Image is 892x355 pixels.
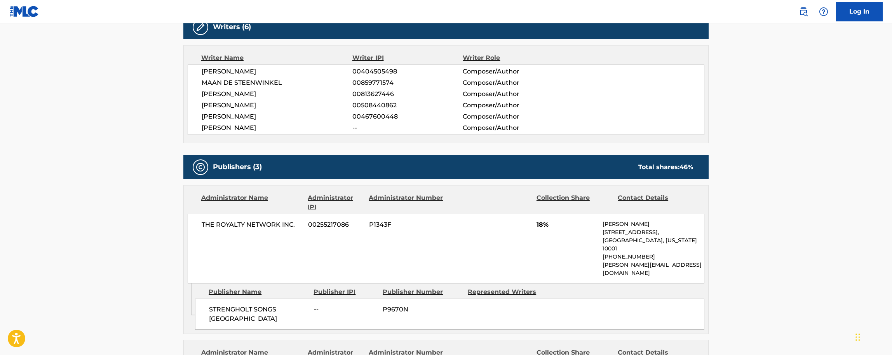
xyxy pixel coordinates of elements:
[202,123,352,133] span: [PERSON_NAME]
[196,23,205,32] img: Writers
[352,78,463,87] span: 00859771574
[308,220,363,229] span: 00255217086
[836,2,883,21] a: Log In
[209,305,308,324] span: STRENGHOLT SONGS [GEOGRAPHIC_DATA]
[819,7,828,16] img: help
[196,163,205,172] img: Publishers
[799,7,808,16] img: search
[352,123,463,133] span: --
[796,4,811,19] a: Public Search
[202,101,352,110] span: [PERSON_NAME]
[855,325,860,349] div: Drag
[853,318,892,355] iframe: Chat Widget
[463,78,563,87] span: Composer/Author
[638,163,693,172] div: Total shares:
[202,67,352,76] span: [PERSON_NAME]
[352,89,463,99] span: 00813627446
[383,287,462,297] div: Publisher Number
[603,261,704,277] p: [PERSON_NAME][EMAIL_ADDRESS][DOMAIN_NAME]
[352,101,463,110] span: 00508440862
[308,193,363,212] div: Administrator IPI
[383,305,462,314] span: P9670N
[9,6,39,17] img: MLC Logo
[603,236,704,253] p: [GEOGRAPHIC_DATA], [US_STATE] 10001
[603,228,704,236] p: [STREET_ADDRESS],
[202,78,352,87] span: MAAN DE STEENWINKEL
[537,220,597,229] span: 18%
[352,67,463,76] span: 00404505498
[201,193,302,212] div: Administrator Name
[603,220,704,228] p: [PERSON_NAME]
[202,220,302,229] span: THE ROYALTY NETWORK INC.
[201,53,352,63] div: Writer Name
[213,23,251,31] h5: Writers (6)
[463,53,563,63] div: Writer Role
[463,112,563,121] span: Composer/Author
[468,287,547,297] div: Represented Writers
[816,4,831,19] div: Help
[202,112,352,121] span: [PERSON_NAME]
[352,53,463,63] div: Writer IPI
[463,89,563,99] span: Composer/Author
[369,193,444,212] div: Administrator Number
[213,163,262,171] h5: Publishers (3)
[463,123,563,133] span: Composer/Author
[603,253,704,261] p: [PHONE_NUMBER]
[618,193,693,212] div: Contact Details
[679,163,693,171] span: 46 %
[537,193,612,212] div: Collection Share
[314,305,377,314] span: --
[463,67,563,76] span: Composer/Author
[369,220,444,229] span: P1343F
[352,112,463,121] span: 00467600448
[463,101,563,110] span: Composer/Author
[202,89,352,99] span: [PERSON_NAME]
[209,287,308,297] div: Publisher Name
[314,287,377,297] div: Publisher IPI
